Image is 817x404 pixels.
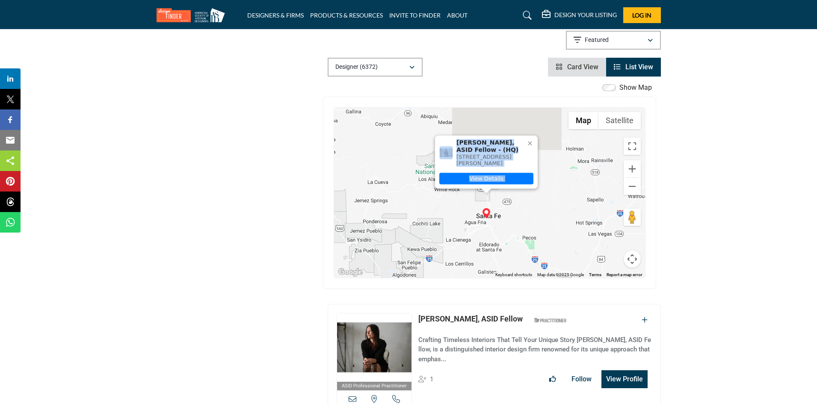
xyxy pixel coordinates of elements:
span: [PERSON_NAME], ASID Fellow - (HQ) [456,139,523,153]
button: Drag Pegman onto the map to open Street View [624,209,641,226]
p: Crafting Timeless Interiors That Tell Your Unique Story [PERSON_NAME], ASID Fellow, is a distingu... [418,335,651,364]
a: View Card [556,63,598,71]
a: INVITE TO FINDER [389,12,441,19]
img: Google [336,267,364,278]
img: Steffany Hollingsworth, ASID Fellow [337,313,412,382]
a: View Details [439,173,533,184]
a: Add To List [642,316,648,324]
a: ABOUT [447,12,468,19]
p: Featured [585,36,609,44]
button: View Profile [601,370,648,388]
img: Steffany Hollingsworth, ASID Fellow [440,146,453,159]
span: List View [625,63,653,71]
button: Log In [623,7,661,23]
a: DESIGNERS & FIRMS [247,12,304,19]
button: Show satellite imagery [598,112,641,129]
div: DESIGN YOUR LISTING [542,10,617,21]
button: Designer (6372) [328,58,423,77]
span: [STREET_ADDRESS][PERSON_NAME] [456,153,512,167]
h5: DESIGN YOUR LISTING [554,11,617,19]
p: Steffany Hollingsworth, ASID Fellow [418,313,523,324]
a: PRODUCTS & RESOURCES [310,12,383,19]
button: Zoom out [624,178,641,195]
button: Zoom in [624,160,641,177]
div: Steffany Hollingsworth, ASID Fellow (HQ) [481,208,491,218]
a: ASID Professional Practitioner [337,313,412,391]
a: View List [614,63,653,71]
label: Show Map [619,83,652,93]
img: ASID Qualified Practitioners Badge Icon [531,315,569,326]
a: Search [515,9,537,22]
button: Keyboard shortcuts [495,272,532,278]
img: Site Logo [157,8,229,22]
a: Report a map error [607,272,642,277]
button: Featured [566,31,661,50]
a: Terms [589,272,601,277]
span: 1 [430,375,433,383]
span: Card View [567,63,598,71]
li: Card View [548,58,606,77]
p: Designer (6372) [335,63,378,71]
a: Crafting Timeless Interiors That Tell Your Unique Story [PERSON_NAME], ASID Fellow, is a distingu... [418,330,651,364]
span: Map data ©2025 Google [537,272,584,277]
button: Follow [566,371,597,388]
button: Map camera controls [624,251,641,268]
span: Log In [632,12,651,19]
button: Toggle fullscreen view [624,138,641,155]
a: Open this area in Google Maps (opens a new window) [336,267,364,278]
button: Show street map [568,112,598,129]
div: Followers [418,374,433,384]
a: [PERSON_NAME], ASID Fellow [418,314,523,323]
span: ASID Professional Practitioner [342,383,407,390]
li: List View [606,58,661,77]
